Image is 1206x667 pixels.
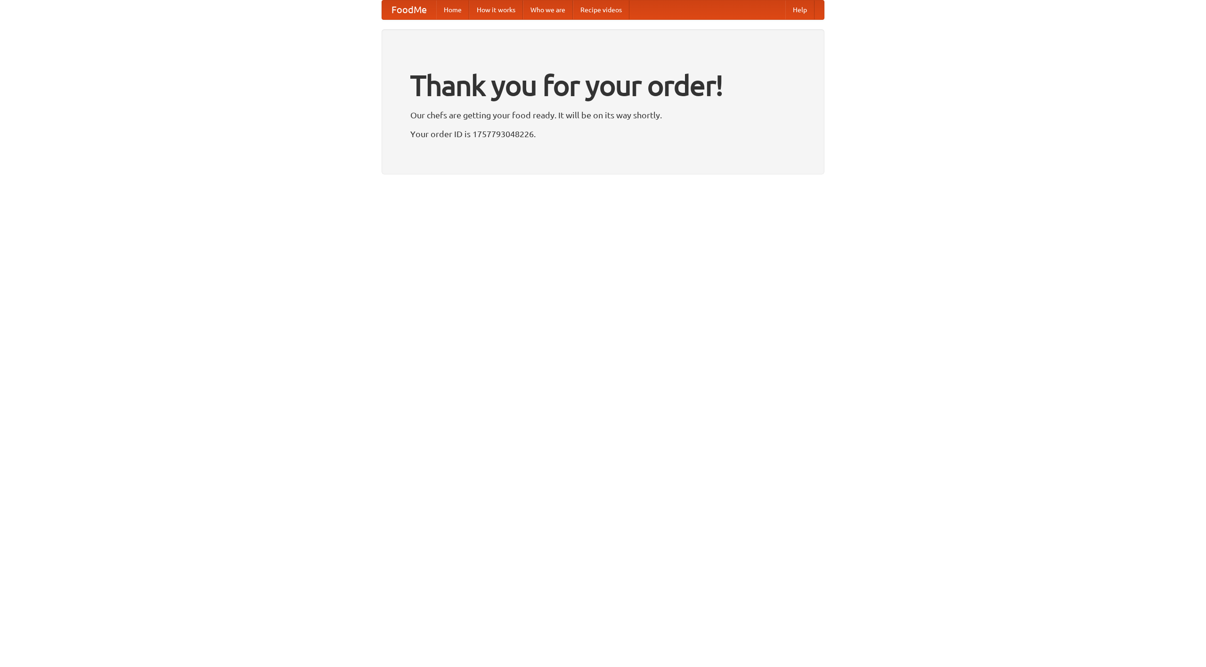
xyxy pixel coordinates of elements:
h1: Thank you for your order! [410,63,796,108]
p: Your order ID is 1757793048226. [410,127,796,141]
a: FoodMe [382,0,436,19]
p: Our chefs are getting your food ready. It will be on its way shortly. [410,108,796,122]
a: Who we are [523,0,573,19]
a: Home [436,0,469,19]
a: How it works [469,0,523,19]
a: Help [785,0,815,19]
a: Recipe videos [573,0,629,19]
